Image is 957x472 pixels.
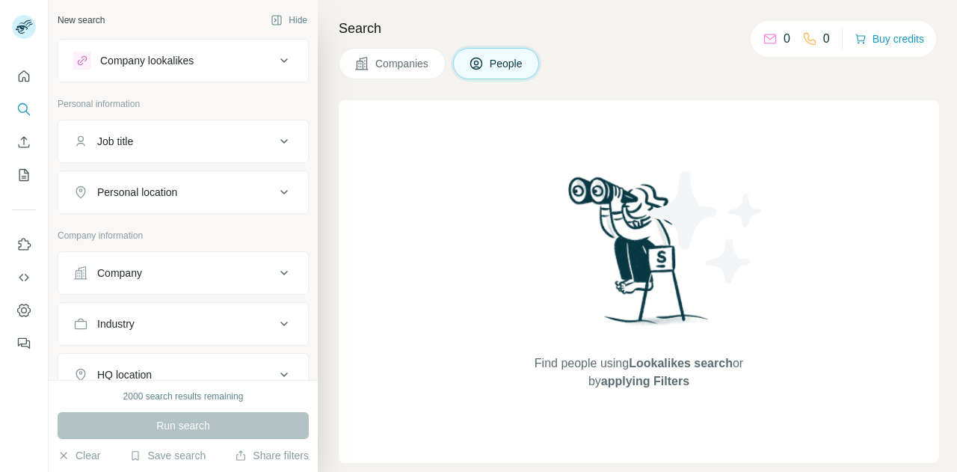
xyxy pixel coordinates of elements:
button: Company lookalikes [58,43,308,79]
button: Enrich CSV [12,129,36,156]
span: People [490,56,524,71]
p: 0 [823,30,830,48]
p: Personal information [58,97,309,111]
img: Surfe Illustration - Woman searching with binoculars [561,173,717,340]
button: Job title [58,123,308,159]
button: Feedback [12,330,36,357]
div: Company lookalikes [100,53,194,68]
div: 2000 search results remaining [123,390,244,403]
span: Find people using or by [519,355,758,390]
button: Use Surfe API [12,264,36,291]
button: My lists [12,162,36,189]
button: Use Surfe on LinkedIn [12,231,36,258]
div: Personal location [97,185,177,200]
button: HQ location [58,357,308,393]
button: Quick start [12,63,36,90]
div: Job title [97,134,133,149]
button: Buy credits [855,28,924,49]
span: Companies [375,56,430,71]
div: New search [58,13,105,27]
button: Search [12,96,36,123]
button: Company [58,255,308,291]
button: Save search [129,448,206,463]
span: applying Filters [601,375,689,387]
p: Company information [58,229,309,242]
button: Hide [260,9,318,31]
span: Lookalikes search [629,357,733,370]
div: Industry [97,316,135,331]
p: 0 [784,30,790,48]
button: Personal location [58,174,308,210]
img: Surfe Illustration - Stars [639,160,774,295]
button: Clear [58,448,100,463]
div: HQ location [97,367,152,382]
h4: Search [339,18,939,39]
button: Industry [58,306,308,342]
button: Share filters [235,448,309,463]
button: Dashboard [12,297,36,324]
div: Company [97,266,142,281]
